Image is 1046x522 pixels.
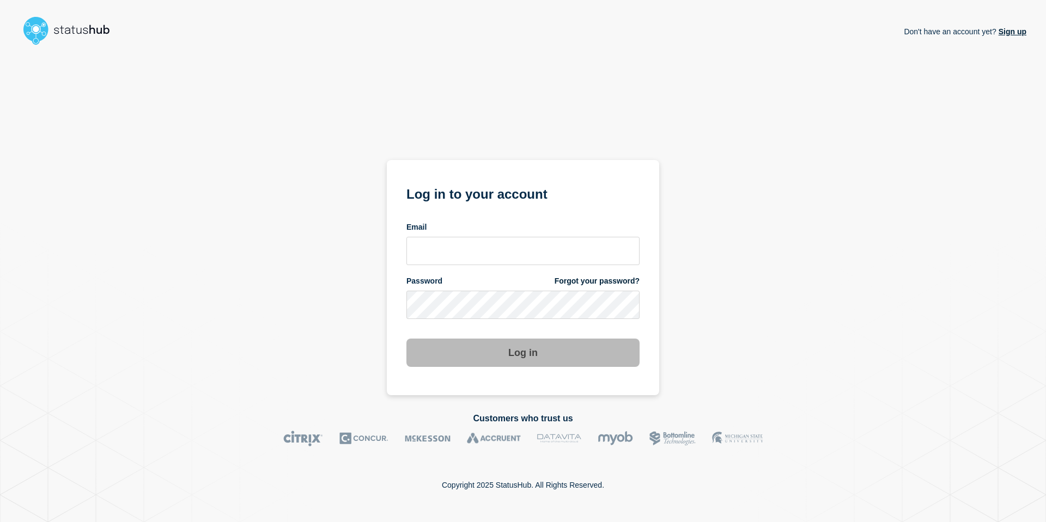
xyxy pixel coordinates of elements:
span: Email [406,222,427,232]
img: McKesson logo [405,431,451,446]
h2: Customers who trust us [20,414,1026,423]
img: DataVita logo [537,431,581,446]
img: StatusHub logo [20,13,123,48]
img: Concur logo [339,431,388,446]
p: Don't have an account yet? [904,19,1026,45]
button: Log in [406,339,640,367]
span: Password [406,276,442,286]
img: MSU logo [712,431,763,446]
a: Sign up [996,27,1026,36]
img: Citrix logo [283,431,323,446]
img: Accruent logo [467,431,521,446]
h1: Log in to your account [406,183,640,203]
p: Copyright 2025 StatusHub. All Rights Reserved. [442,481,604,489]
img: Bottomline logo [649,431,696,446]
a: Forgot your password? [555,276,640,286]
img: myob logo [598,431,633,446]
input: email input [406,237,640,265]
input: password input [406,291,640,319]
